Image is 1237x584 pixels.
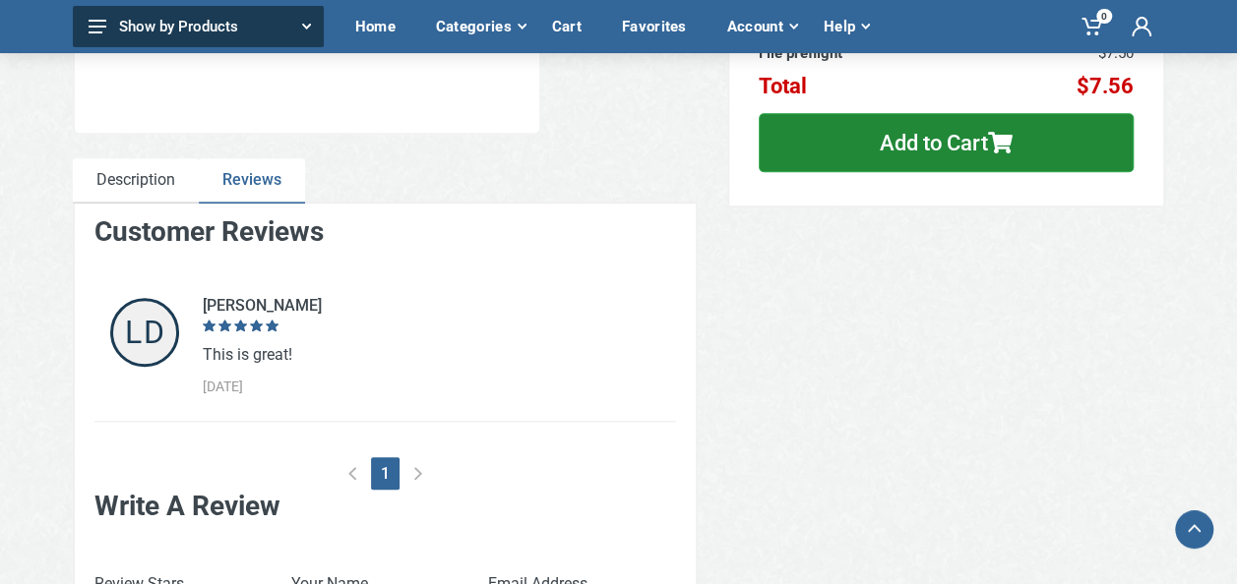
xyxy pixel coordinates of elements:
h3: Write A Review [94,490,676,523]
div: Cart [538,6,608,47]
span: $7.56 [1077,74,1134,98]
div: Account [713,6,810,47]
div: [DATE] [203,377,322,397]
div: Favorites [608,6,713,47]
th: Total [759,65,990,98]
div: This is great! [203,343,322,367]
div: [PERSON_NAME] [203,294,322,318]
span: 0 [1096,9,1112,24]
button: 1 [371,457,400,490]
span: $7.50 [1098,44,1134,62]
a: Description [73,158,199,204]
div: Home [341,6,422,47]
button: Show by Products [73,6,324,47]
a: Reviews [199,158,305,204]
div: Help [810,6,882,47]
span: LD [110,298,179,367]
div: Categories [422,6,538,47]
button: Add to Cart [759,113,1134,172]
h3: Customer Reviews [94,215,676,249]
